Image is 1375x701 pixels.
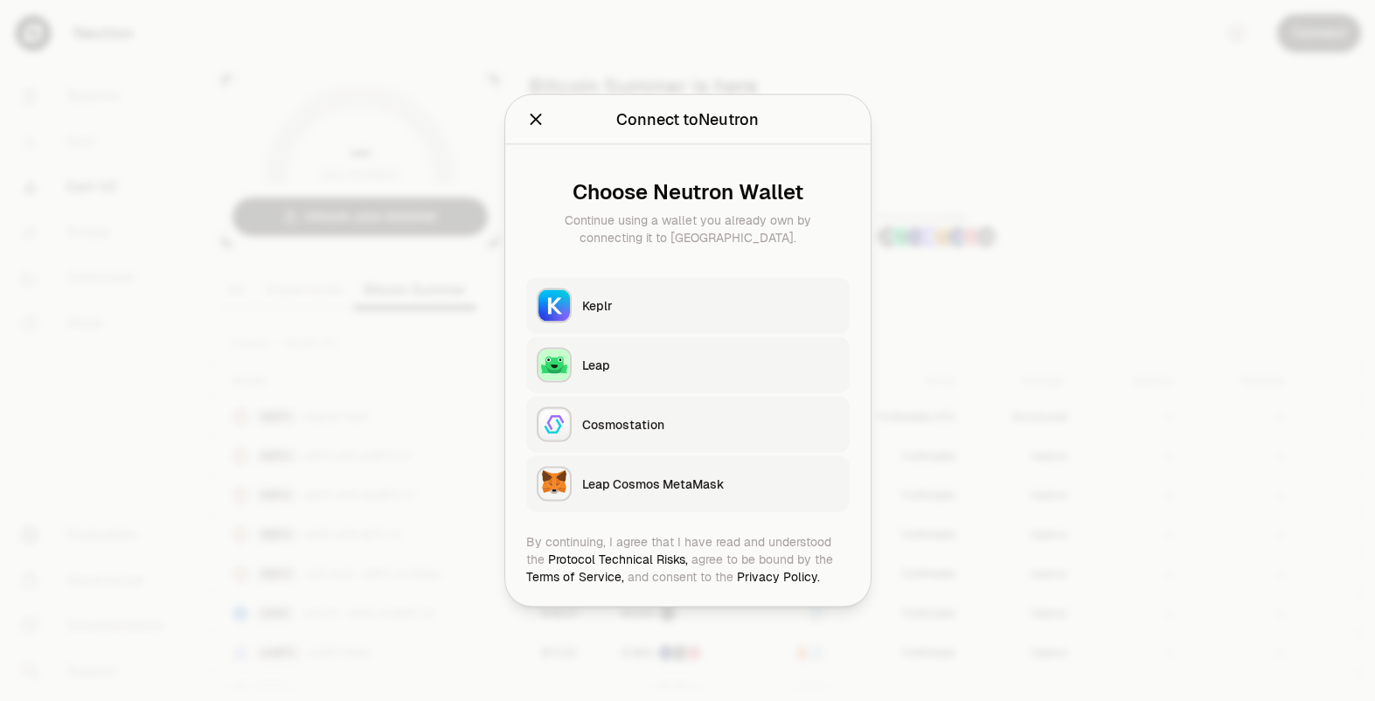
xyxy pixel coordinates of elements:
div: Leap [582,357,839,374]
div: Leap Cosmos MetaMask [582,475,839,493]
div: Connect to Neutron [616,108,759,132]
a: Privacy Policy. [737,569,820,585]
button: Leap Cosmos MetaMaskLeap Cosmos MetaMask [526,456,850,512]
button: Close [526,108,545,132]
div: By continuing, I agree that I have read and understood the agree to be bound by the and consent t... [526,533,850,586]
div: Keplr [582,297,839,315]
img: Keplr [538,290,570,322]
button: LeapLeap [526,337,850,393]
a: Protocol Technical Risks, [548,552,688,567]
a: Terms of Service, [526,569,624,585]
img: Cosmostation [538,409,570,441]
img: Leap [538,350,570,381]
div: Choose Neutron Wallet [540,180,836,205]
img: Leap Cosmos MetaMask [538,468,570,500]
div: Continue using a wallet you already own by connecting it to [GEOGRAPHIC_DATA]. [540,212,836,246]
div: Cosmostation [582,416,839,434]
button: CosmostationCosmostation [526,397,850,453]
button: KeplrKeplr [526,278,850,334]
